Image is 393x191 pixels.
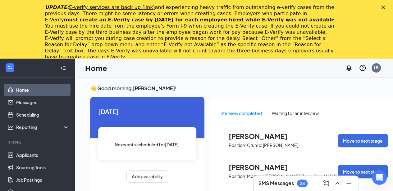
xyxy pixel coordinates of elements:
[7,140,68,145] div: Hiring
[16,84,69,96] a: Home
[64,17,335,23] b: must create an E‑Verify case by [DATE] for each employee hired while E‑Verify was not available
[338,165,388,178] button: Move to next stage
[345,64,353,72] svg: Notifications
[374,65,378,70] div: LB
[16,149,69,161] a: Applicants
[344,178,354,188] button: Minimize
[7,64,13,71] svg: WorkstreamLogo
[258,180,294,187] h3: SMS Messages
[85,63,107,73] h1: Home
[45,4,155,10] i: UPDATE:
[45,4,338,60] div: and experiencing heavy traffic from outstanding e-verify cases from the previous days. There migh...
[16,109,69,121] a: Scheduling
[16,161,69,174] a: Sourcing Tools
[219,110,262,117] div: Interview completed
[272,110,319,117] div: Waiting for an interview
[229,142,246,148] p: Position:
[247,142,298,148] p: Crumbl [PERSON_NAME]
[60,65,66,71] svg: Collapse
[334,180,341,187] svg: ChevronUp
[16,96,69,109] a: Messages
[7,124,14,130] svg: Analysis
[229,173,246,179] p: Position:
[229,163,297,171] span: [PERSON_NAME]
[229,132,297,140] span: [PERSON_NAME]
[381,6,387,9] div: Close
[372,170,387,185] iframe: Intercom live chat
[338,134,388,147] button: Move to next stage
[359,64,366,72] svg: QuestionInfo
[126,170,168,183] button: Add availability
[322,180,330,187] svg: ComposeMessage
[115,141,180,148] span: No events scheduled for [DATE] .
[345,180,352,187] svg: Minimize
[321,178,331,188] button: ComposeMessage
[247,173,338,179] p: Morning [PERSON_NAME] (7am -3pm M,W,F)
[16,174,69,186] a: Job Postings
[69,4,155,10] a: E-verify services are back up (link)
[98,107,196,116] span: [DATE]
[332,178,342,188] button: ChevronUp
[16,124,70,130] div: Reporting
[300,181,305,186] div: 28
